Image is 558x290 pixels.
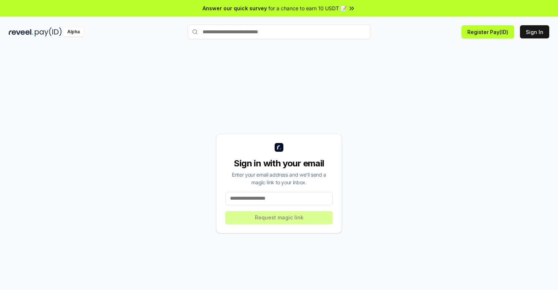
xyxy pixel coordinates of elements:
img: reveel_dark [9,27,33,37]
button: Sign In [520,25,549,38]
img: logo_small [275,143,283,152]
button: Register Pay(ID) [461,25,514,38]
div: Alpha [63,27,84,37]
img: pay_id [35,27,62,37]
span: Answer our quick survey [203,4,267,12]
span: for a chance to earn 10 USDT 📝 [268,4,347,12]
div: Sign in with your email [225,158,333,169]
div: Enter your email address and we’ll send a magic link to your inbox. [225,171,333,186]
